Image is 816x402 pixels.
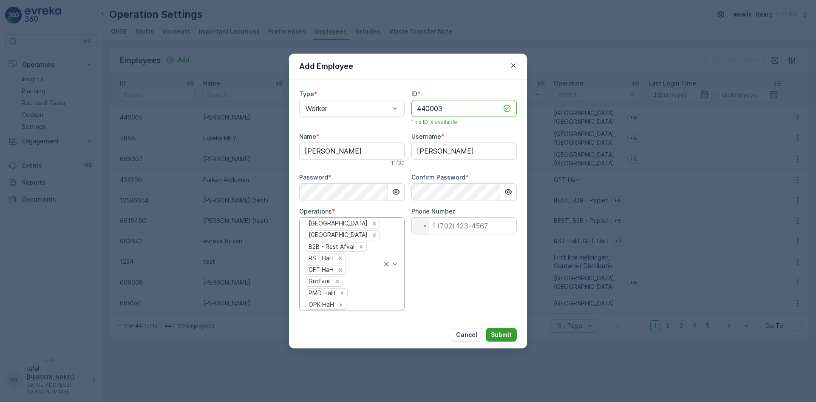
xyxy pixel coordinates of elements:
[451,328,482,342] button: Cancel
[411,119,457,125] span: This ID is available
[411,133,441,140] label: Username
[306,289,337,298] div: PMD HaH
[306,231,369,239] div: [GEOGRAPHIC_DATA]
[411,217,517,234] input: 1 (702) 123-4567
[336,254,345,262] div: Remove RST HaH
[337,289,347,297] div: Remove PMD HaH
[299,208,332,215] label: Operations
[336,266,345,274] div: Remove GFT HaH
[491,331,512,339] p: Submit
[306,242,356,251] div: B2B - Rest Afval
[486,328,517,342] button: Submit
[299,90,314,97] label: Type
[357,243,366,251] div: Remove B2B - Rest Afval
[306,300,335,309] div: OPK HaH
[370,220,379,228] div: Remove Prullenbakken
[411,174,465,181] label: Confirm Password
[333,278,342,285] div: Remove Grofvuil
[299,60,353,72] p: Add Employee
[299,174,328,181] label: Password
[299,133,316,140] label: Name
[411,90,417,97] label: ID
[306,265,335,274] div: GFT HaH
[336,301,346,309] div: Remove OPK HaH
[306,277,332,286] div: Grofvuil
[306,219,369,228] div: [GEOGRAPHIC_DATA]
[370,231,379,239] div: Remove Huis aan Huis
[411,208,455,215] label: Phone Number
[456,331,477,339] p: Cancel
[391,160,405,166] p: 11 / 30
[306,254,335,263] div: RST HaH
